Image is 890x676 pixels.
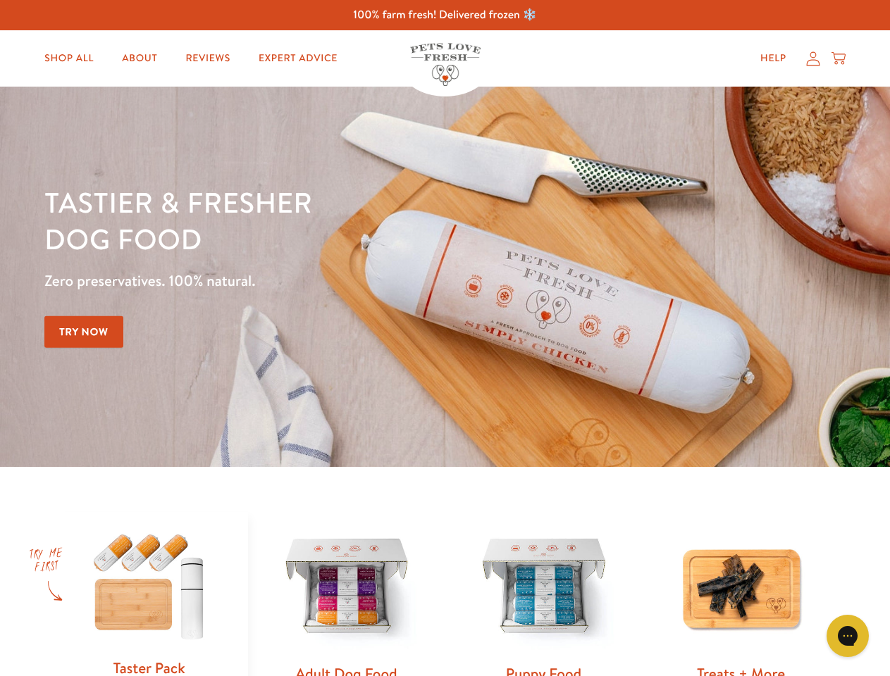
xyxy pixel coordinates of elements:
[44,184,579,257] h1: Tastier & fresher dog food
[33,44,105,73] a: Shop All
[44,268,579,294] p: Zero preservatives. 100% natural.
[410,43,481,86] img: Pets Love Fresh
[820,610,876,662] iframe: Gorgias live chat messenger
[44,316,123,348] a: Try Now
[247,44,349,73] a: Expert Advice
[174,44,241,73] a: Reviews
[111,44,168,73] a: About
[749,44,798,73] a: Help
